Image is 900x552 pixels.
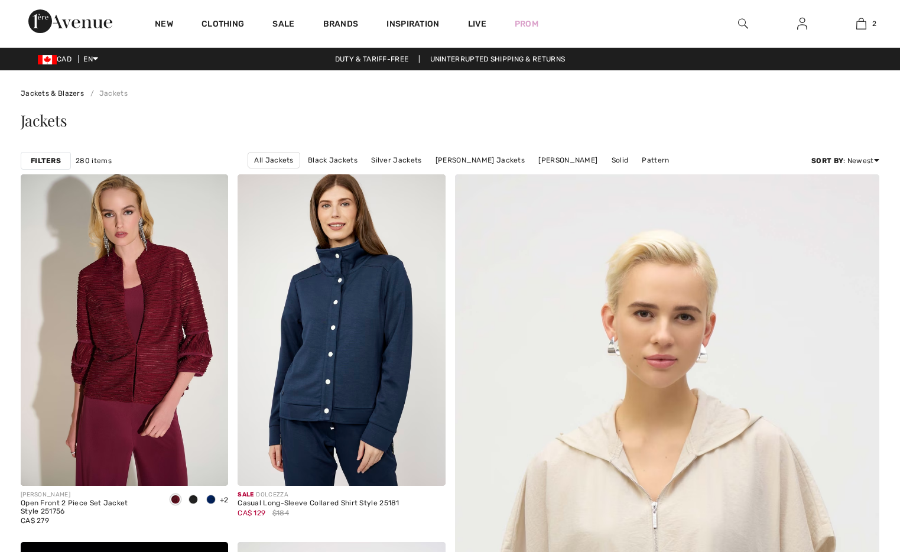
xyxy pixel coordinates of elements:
a: Pattern [636,152,675,168]
strong: Filters [31,155,61,166]
strong: Sort By [811,157,843,165]
img: Canadian Dollar [38,55,57,64]
a: Sign In [788,17,817,31]
span: +2 [220,496,229,504]
img: search the website [738,17,748,31]
div: Open Front 2 Piece Set Jacket Style 251756 [21,499,157,516]
a: Black Jackets [302,152,363,168]
a: Sale [272,19,294,31]
img: My Bag [856,17,866,31]
a: [PERSON_NAME] Jackets [430,152,531,168]
img: Casual Long-Sleeve Collared Shirt Style 25181. Navy [238,174,445,486]
span: CA$ 279 [21,517,49,525]
div: Royal Sapphire 163 [202,491,220,510]
span: $184 [272,508,289,518]
div: [PERSON_NAME] [21,491,157,499]
img: 1ère Avenue [28,9,112,33]
span: CA$ 129 [238,509,265,517]
a: Clothing [202,19,244,31]
div: Midnight Blue [184,491,202,510]
a: Jackets & Blazers [21,89,84,98]
img: Open Front 2 Piece Set Jacket Style 251756. Merlot [21,174,228,486]
span: CAD [38,55,76,63]
a: Brands [323,19,359,31]
span: EN [83,55,98,63]
a: [PERSON_NAME] [532,152,603,168]
div: Casual Long-Sleeve Collared Shirt Style 25181 [238,499,399,508]
img: My Info [797,17,807,31]
span: 2 [872,18,876,29]
span: 280 items [76,155,112,166]
span: Inspiration [386,19,439,31]
a: 2 [832,17,890,31]
div: Merlot [167,491,184,510]
a: Jackets [86,89,127,98]
div: : Newest [811,155,879,166]
div: DOLCEZZA [238,491,399,499]
span: Sale [238,491,254,498]
a: Prom [515,18,538,30]
a: Live [468,18,486,30]
a: Silver Jackets [365,152,427,168]
a: All Jackets [248,152,300,168]
span: Jackets [21,110,67,131]
a: New [155,19,173,31]
a: Solid [606,152,635,168]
